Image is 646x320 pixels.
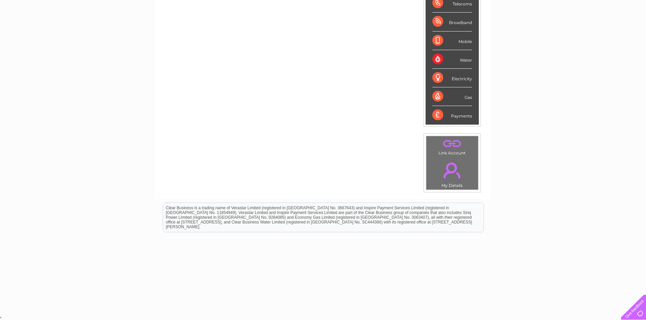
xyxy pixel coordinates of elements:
a: Contact [601,29,618,34]
div: Electricity [432,69,472,87]
td: Link Account [426,136,478,157]
div: Payments [432,106,472,124]
img: logo.png [23,18,57,38]
div: Gas [432,87,472,106]
a: Energy [544,29,559,34]
a: Water [527,29,540,34]
td: My Details [426,157,478,190]
div: Water [432,50,472,69]
div: Clear Business is a trading name of Verastar Limited (registered in [GEOGRAPHIC_DATA] No. 3667643... [163,4,484,33]
a: Telecoms [563,29,583,34]
a: Blog [587,29,597,34]
a: . [428,158,476,182]
a: Log out [624,29,640,34]
a: 0333 014 3131 [518,3,565,12]
div: Broadband [432,13,472,31]
div: Mobile [432,31,472,50]
a: . [428,138,476,150]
